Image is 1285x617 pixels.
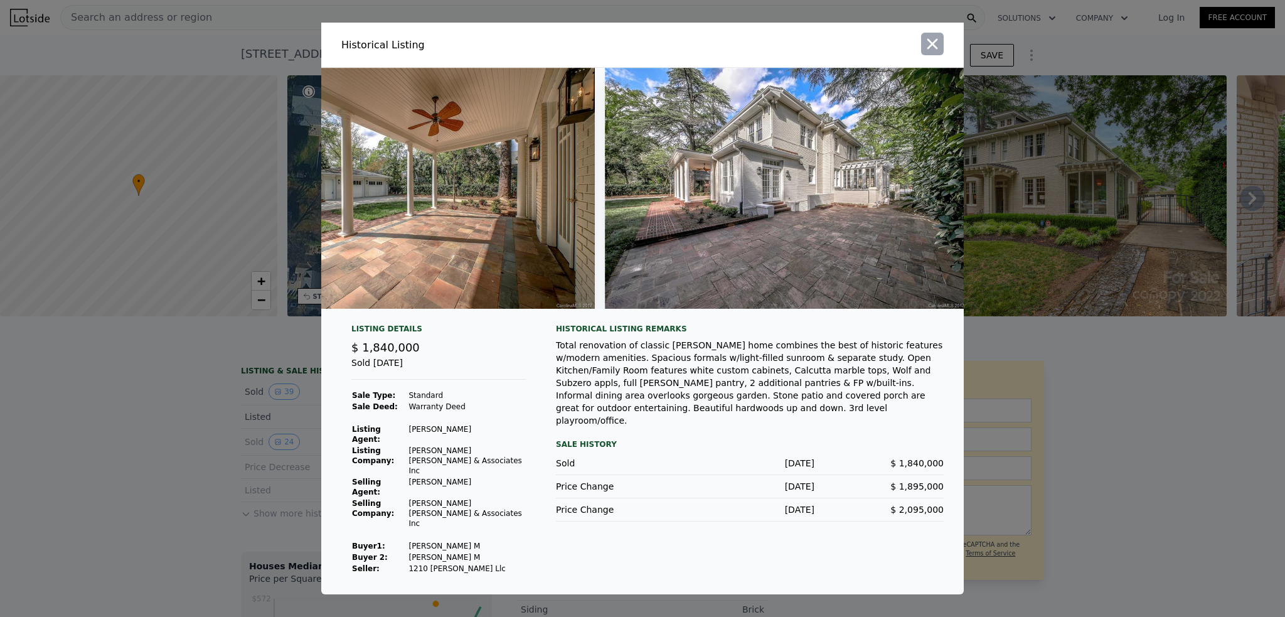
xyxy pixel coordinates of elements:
[408,401,526,412] td: Warranty Deed
[351,324,526,339] div: Listing Details
[556,480,685,493] div: Price Change
[233,68,595,309] img: Property Img
[556,457,685,469] div: Sold
[352,425,381,444] strong: Listing Agent:
[341,38,637,53] div: Historical Listing
[351,357,526,380] div: Sold [DATE]
[352,499,394,518] strong: Selling Company:
[408,552,526,563] td: [PERSON_NAME] M
[408,476,526,498] td: [PERSON_NAME]
[685,457,814,469] div: [DATE]
[890,505,944,515] span: $ 2,095,000
[351,341,420,354] span: $ 1,840,000
[408,390,526,401] td: Standard
[352,553,388,562] strong: Buyer 2:
[556,339,944,427] div: Total renovation of classic [PERSON_NAME] home combines the best of historic features w/modern am...
[890,481,944,491] span: $ 1,895,000
[556,437,944,452] div: Sale History
[352,402,398,411] strong: Sale Deed:
[408,498,526,529] td: [PERSON_NAME] [PERSON_NAME] & Associates Inc
[352,542,385,550] strong: Buyer 1 :
[605,68,967,309] img: Property Img
[352,564,380,573] strong: Seller :
[556,324,944,334] div: Historical Listing remarks
[556,503,685,516] div: Price Change
[352,478,381,496] strong: Selling Agent:
[352,446,394,465] strong: Listing Company:
[890,458,944,468] span: $ 1,840,000
[685,503,814,516] div: [DATE]
[352,391,395,400] strong: Sale Type:
[685,480,814,493] div: [DATE]
[408,563,526,574] td: 1210 [PERSON_NAME] Llc
[408,540,526,552] td: [PERSON_NAME] M
[408,445,526,476] td: [PERSON_NAME] [PERSON_NAME] & Associates Inc
[408,424,526,445] td: [PERSON_NAME]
